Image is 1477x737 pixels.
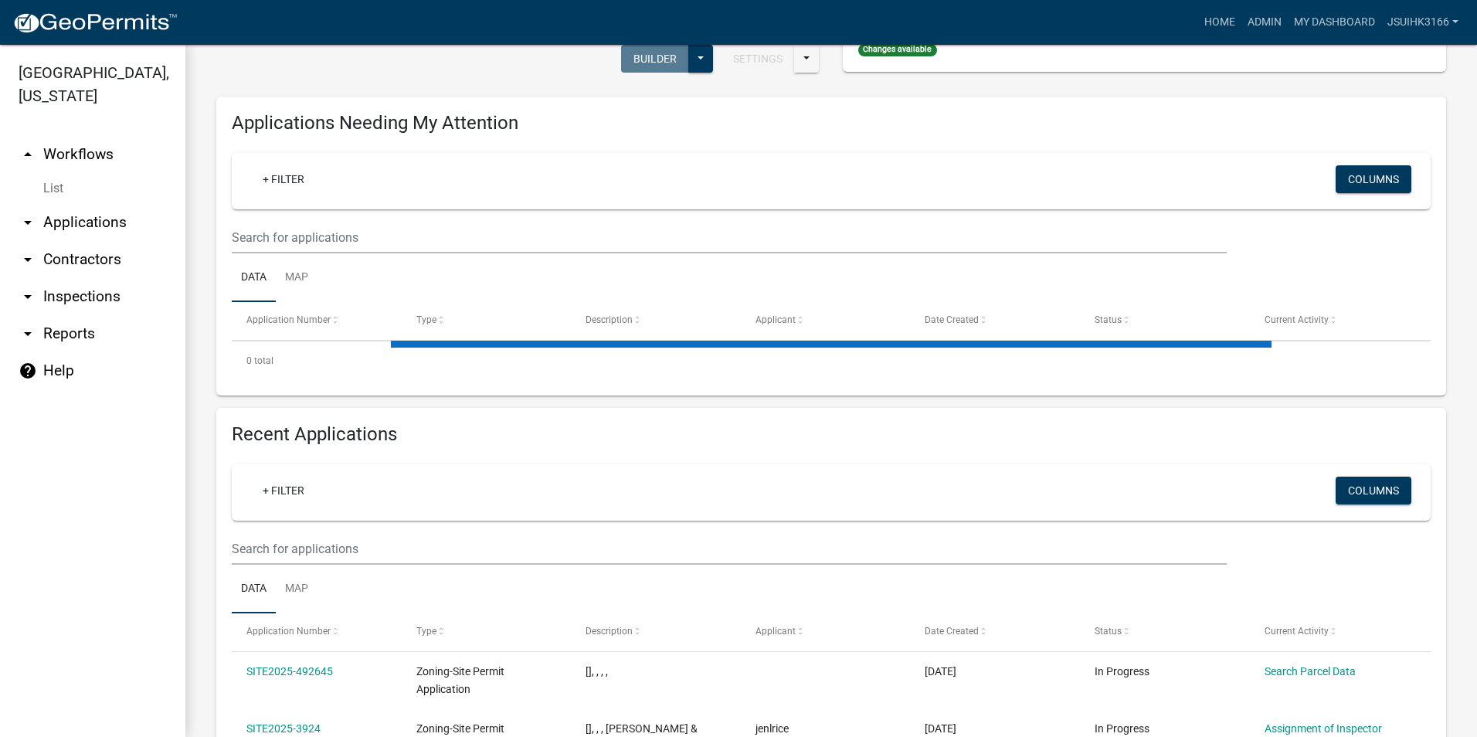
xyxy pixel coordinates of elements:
a: Map [276,565,317,614]
a: Data [232,565,276,614]
span: Description [586,314,633,325]
span: Current Activity [1265,626,1329,637]
span: Zoning-Site Permit Application [416,665,504,695]
datatable-header-cell: Description [571,302,741,339]
i: help [19,362,37,380]
span: 10/14/2025 [925,722,956,735]
datatable-header-cell: Applicant [741,613,911,650]
i: arrow_drop_down [19,250,37,269]
datatable-header-cell: Application Number [232,613,402,650]
span: Application Number [246,626,331,637]
datatable-header-cell: Description [571,613,741,650]
i: arrow_drop_down [19,324,37,343]
span: Applicant [755,314,796,325]
datatable-header-cell: Type [402,302,572,339]
h4: Applications Needing My Attention [232,112,1431,134]
h4: Recent Applications [232,423,1431,446]
i: arrow_drop_up [19,145,37,164]
a: Data [232,253,276,303]
input: Search for applications [232,533,1227,565]
span: 10/14/2025 [925,665,956,678]
span: Type [416,314,436,325]
button: Columns [1336,165,1411,193]
span: Application Number [246,314,331,325]
a: My Dashboard [1288,8,1381,37]
datatable-header-cell: Status [1080,302,1250,339]
datatable-header-cell: Applicant [741,302,911,339]
a: Home [1198,8,1241,37]
span: Current Activity [1265,314,1329,325]
datatable-header-cell: Current Activity [1249,302,1419,339]
span: In Progress [1095,722,1149,735]
span: Changes available [858,44,937,56]
datatable-header-cell: Date Created [910,302,1080,339]
input: Search for applications [232,222,1227,253]
a: Assignment of Inspector [1265,722,1382,735]
span: In Progress [1095,665,1149,678]
a: Jsuihk3166 [1381,8,1465,37]
a: + Filter [250,165,317,193]
span: [], , , , [586,665,608,678]
a: Map [276,253,317,303]
datatable-header-cell: Current Activity [1249,613,1419,650]
button: Columns [1336,477,1411,504]
datatable-header-cell: Date Created [910,613,1080,650]
button: Builder [621,45,689,73]
a: + Filter [250,477,317,504]
a: Search Parcel Data [1265,665,1356,678]
span: Status [1095,314,1122,325]
span: Date Created [925,314,979,325]
span: Description [586,626,633,637]
a: SITE2025-3924 [246,722,321,735]
datatable-header-cell: Status [1080,613,1250,650]
span: Date Created [925,626,979,637]
i: arrow_drop_down [19,213,37,232]
div: 0 total [232,341,1431,380]
span: Type [416,626,436,637]
datatable-header-cell: Application Number [232,302,402,339]
span: Status [1095,626,1122,637]
button: Settings [721,45,795,73]
a: SITE2025-492645 [246,665,333,678]
i: arrow_drop_down [19,287,37,306]
span: jenlrice [755,722,789,735]
a: Admin [1241,8,1288,37]
span: Applicant [755,626,796,637]
datatable-header-cell: Type [402,613,572,650]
